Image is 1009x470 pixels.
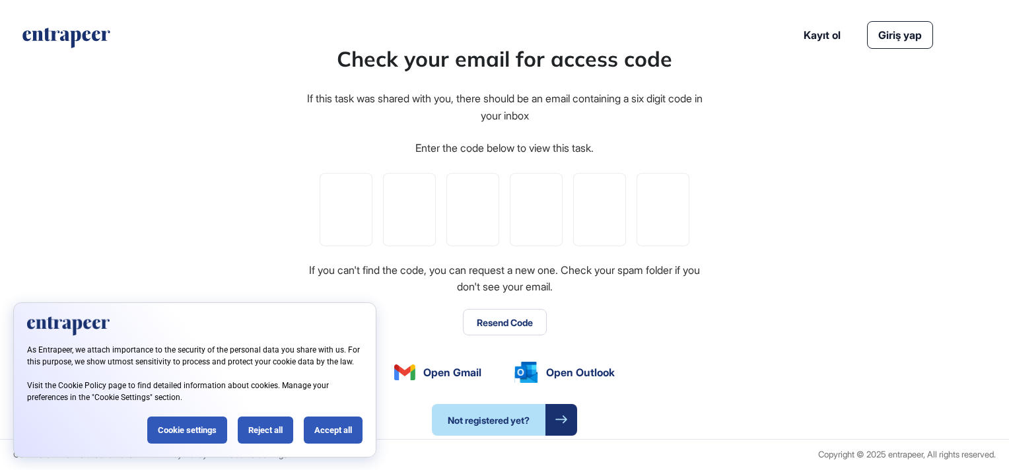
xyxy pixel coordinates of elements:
[546,364,615,380] span: Open Outlook
[305,262,704,296] div: If you can't find the code, you can request a new one. Check your spam folder if you don't see yo...
[432,404,577,436] a: Not registered yet?
[21,28,112,53] a: entrapeer-logo
[514,362,615,383] a: Open Outlook
[305,90,704,124] div: If this task was shared with you, there should be an email containing a six digit code in your inbox
[394,364,481,380] a: Open Gmail
[423,364,481,380] span: Open Gmail
[818,450,996,459] div: Copyright © 2025 entrapeer, All rights reserved.
[463,309,547,335] button: Resend Code
[432,404,545,436] span: Not registered yet?
[415,140,594,157] div: Enter the code below to view this task.
[867,21,933,49] a: Giriş yap
[13,450,133,459] a: Commercial Terms & Conditions
[804,27,841,43] a: Kayıt ol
